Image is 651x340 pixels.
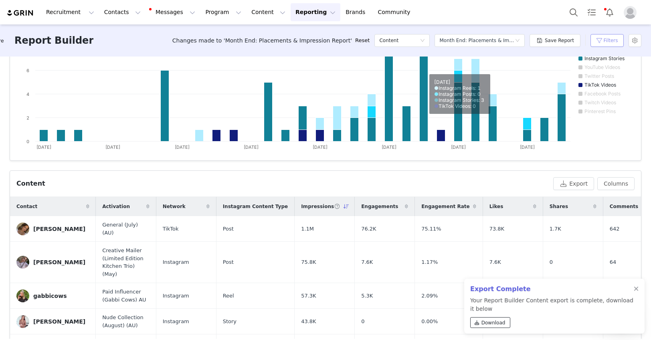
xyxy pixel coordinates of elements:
[481,319,505,326] span: Download
[470,296,633,331] p: Your Report Builder Content export is complete, download it below
[223,225,234,233] span: Post
[14,33,93,48] h3: Report Builder
[373,3,419,21] a: Community
[223,292,234,300] span: Reel
[244,144,259,150] text: [DATE]
[489,258,501,266] span: 7.6K
[33,318,85,325] div: [PERSON_NAME]
[102,203,130,210] span: Activation
[361,225,376,233] span: 76.2K
[489,225,504,233] span: 73.8K
[163,258,189,266] span: Instagram
[163,318,189,326] span: Instagram
[163,225,179,233] span: TikTok
[421,292,438,300] span: 2.09%
[520,144,535,150] text: [DATE]
[379,34,398,47] h5: Content
[361,318,364,326] span: 0
[163,203,186,210] span: Network
[624,6,637,19] img: placeholder-profile.jpg
[610,225,620,233] span: 642
[301,203,340,210] span: Impressions
[584,64,620,70] text: YouTube Videos
[550,203,568,210] span: Shares
[102,221,150,237] span: General (July) (AU)
[584,108,616,114] text: Pinterest Pins
[584,91,621,97] text: Facebook Posts
[102,288,150,304] span: Paid Influencer (Gabbi Cows) AU
[26,91,29,97] text: 4
[470,284,633,294] h2: Export Complete
[33,259,85,265] div: [PERSON_NAME]
[420,38,425,44] i: icon: down
[584,99,616,105] text: Twitch Videos
[175,144,190,150] text: [DATE]
[26,115,29,121] text: 2
[223,203,288,210] span: Instagram Content Type
[489,203,503,210] span: Likes
[601,3,619,21] button: Notifications
[590,34,624,47] button: Filters
[33,293,67,299] div: gabbicows
[102,314,150,329] span: Nude Collection (August) (AU)
[583,3,600,21] a: Tasks
[610,203,639,210] span: Comments
[172,36,352,45] span: Changes made to 'Month End: Placements & Impression Report'
[26,139,29,144] text: 0
[619,6,645,19] button: Profile
[550,225,561,233] span: 1.7K
[16,203,37,210] span: Contact
[470,317,510,328] a: Download
[99,3,146,21] button: Contacts
[223,318,237,326] span: Story
[361,203,398,210] span: Engagements
[247,3,290,21] button: Content
[16,223,89,235] a: [PERSON_NAME]
[584,55,625,61] text: Instagram Stories
[301,258,316,266] span: 75.8K
[146,3,200,21] button: Messages
[16,315,89,328] a: [PERSON_NAME]
[6,9,34,17] img: grin logo
[16,256,29,269] img: ef52fb39-9cba-42db-8314-46d229e066b3.jpg
[313,144,328,150] text: [DATE]
[33,226,85,232] div: [PERSON_NAME]
[584,73,614,79] text: Twitter Posts
[421,258,438,266] span: 1.17%
[341,3,372,21] a: Brands
[200,3,246,21] button: Program
[41,3,99,21] button: Recruitment
[301,225,314,233] span: 1.1M
[515,38,520,44] i: icon: down
[102,247,150,278] span: Creative Mailer (Limited Edition Kitchen Trio) (May)
[451,144,466,150] text: [DATE]
[610,258,617,266] span: 64
[16,223,29,235] img: fa6f1591-e4bc-4dc2-a9f7-336ca34323cf.jpg
[16,256,89,269] a: [PERSON_NAME]
[36,144,51,150] text: [DATE]
[26,68,29,73] text: 6
[16,179,45,188] div: Content
[421,225,441,233] span: 75.11%
[301,292,316,300] span: 57.3K
[355,36,370,45] a: Reset
[223,258,234,266] span: Post
[550,258,553,266] span: 0
[439,34,515,47] div: Month End: Placements & Impression Report
[361,258,373,266] span: 7.6K
[301,318,316,326] span: 43.8K
[163,292,189,300] span: Instagram
[597,177,635,190] button: Columns
[382,144,396,150] text: [DATE]
[530,34,580,47] button: Save Report
[16,289,29,302] img: ff403a46-4920-4196-bf4a-f53b5670d269.jpg
[421,203,469,210] span: Engagement Rate
[584,82,616,88] text: TikTok Videos
[421,318,438,326] span: 0.00%
[16,315,29,328] img: 051a3ac4-5285-4db2-a6a1-e2113f0172d1.jpg
[361,292,373,300] span: 5.3K
[565,3,582,21] button: Search
[291,3,340,21] button: Reporting
[553,177,594,190] button: Export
